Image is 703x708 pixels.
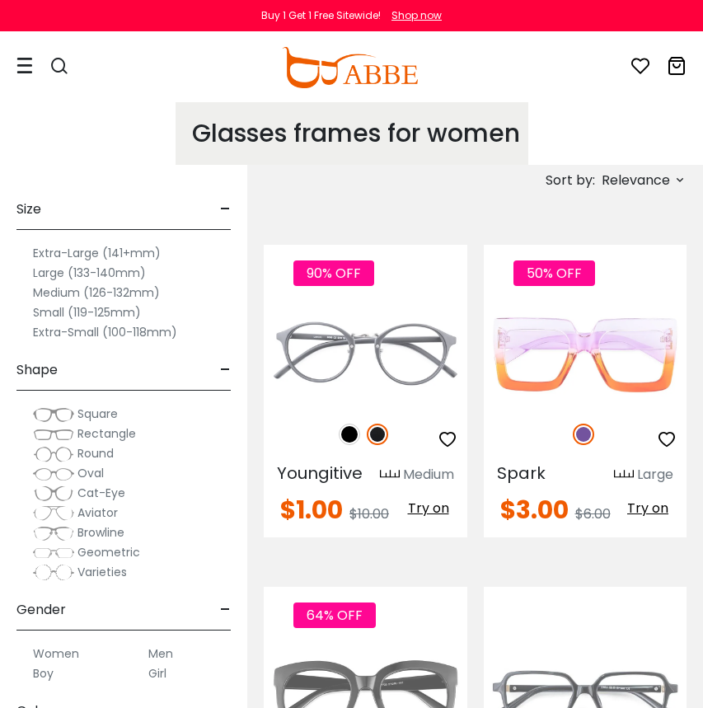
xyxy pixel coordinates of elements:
[16,590,66,630] span: Gender
[77,406,118,422] span: Square
[148,644,173,663] label: Men
[33,564,74,581] img: Varieties.png
[33,466,74,482] img: Oval.png
[339,424,360,445] img: Black
[391,8,442,23] div: Shop now
[380,469,400,481] img: size ruler
[500,492,569,527] span: $3.00
[220,190,231,229] span: -
[497,462,546,485] span: Spark
[403,498,454,519] button: Try on
[16,190,41,229] span: Size
[573,424,594,445] img: Purple
[33,322,177,342] label: Extra-Small (100-118mm)
[627,499,668,518] span: Try on
[77,465,104,481] span: Oval
[77,564,127,580] span: Varieties
[77,524,124,541] span: Browline
[484,304,687,406] img: Purple Spark - Plastic ,Universal Bridge Fit
[77,544,140,560] span: Geometric
[16,350,58,390] span: Shape
[614,469,634,481] img: size ruler
[33,283,160,302] label: Medium (126-132mm)
[33,663,54,683] label: Boy
[148,663,166,683] label: Girl
[546,171,595,190] span: Sort by:
[33,545,74,561] img: Geometric.png
[33,243,161,263] label: Extra-Large (141+mm)
[282,47,417,88] img: abbeglasses.com
[33,406,74,423] img: Square.png
[408,499,449,518] span: Try on
[280,492,343,527] span: $1.00
[220,590,231,630] span: -
[192,119,520,148] h1: Glasses frames for women
[33,644,79,663] label: Women
[277,462,363,485] span: Youngitive
[513,260,595,286] span: 50% OFF
[77,425,136,442] span: Rectangle
[33,426,74,443] img: Rectangle.png
[33,525,74,542] img: Browline.png
[77,445,114,462] span: Round
[622,498,673,519] button: Try on
[349,504,389,523] span: $10.00
[293,603,376,628] span: 64% OFF
[220,350,231,390] span: -
[383,8,442,22] a: Shop now
[602,166,670,195] span: Relevance
[293,260,374,286] span: 90% OFF
[77,504,118,521] span: Aviator
[261,8,381,23] div: Buy 1 Get 1 Free Sitewide!
[367,424,388,445] img: Matte Black
[33,263,146,283] label: Large (133-140mm)
[575,504,611,523] span: $6.00
[264,304,467,406] img: Matte-black Youngitive - Plastic ,Adjust Nose Pads
[77,485,125,501] span: Cat-Eye
[33,505,74,522] img: Aviator.png
[33,485,74,502] img: Cat-Eye.png
[637,465,673,485] div: Large
[403,465,454,485] div: Medium
[33,446,74,462] img: Round.png
[33,302,141,322] label: Small (119-125mm)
